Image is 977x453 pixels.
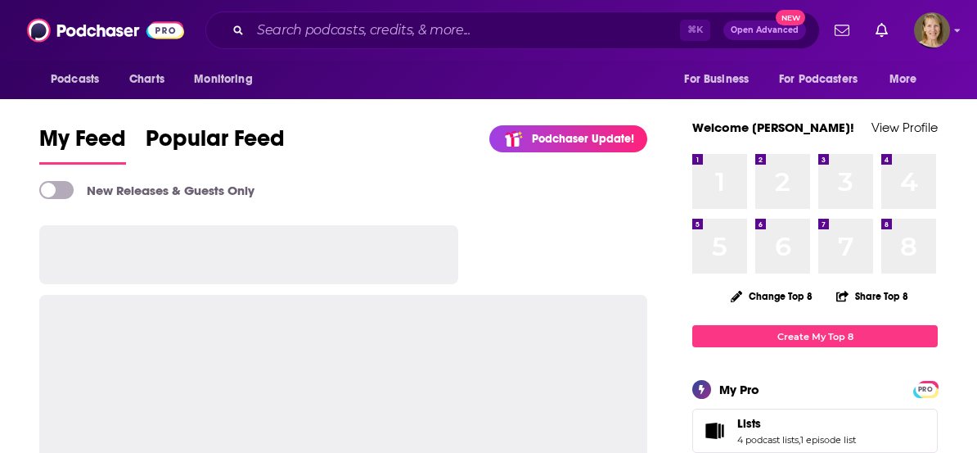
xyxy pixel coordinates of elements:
[800,434,856,446] a: 1 episode list
[698,419,731,442] a: Lists
[119,64,174,95] a: Charts
[194,68,252,91] span: Monitoring
[27,15,184,46] img: Podchaser - Follow, Share and Rate Podcasts
[684,68,749,91] span: For Business
[692,325,938,347] a: Create My Top 8
[768,64,881,95] button: open menu
[39,125,126,162] span: My Feed
[721,286,822,306] button: Change Top 8
[737,416,761,431] span: Lists
[692,120,854,135] a: Welcome [PERSON_NAME]!
[914,12,950,48] span: Logged in as tvdockum
[146,125,285,162] span: Popular Feed
[828,16,856,44] a: Show notifications dropdown
[723,20,806,40] button: Open AdvancedNew
[39,125,126,165] a: My Feed
[799,434,800,446] span: ,
[737,434,799,446] a: 4 podcast lists
[878,64,938,95] button: open menu
[779,68,858,91] span: For Podcasters
[776,10,805,25] span: New
[914,12,950,48] button: Show profile menu
[250,17,680,43] input: Search podcasts, credits, & more...
[129,68,164,91] span: Charts
[869,16,894,44] a: Show notifications dropdown
[146,125,285,165] a: Popular Feed
[680,20,710,41] span: ⌘ K
[835,280,909,312] button: Share Top 8
[182,64,273,95] button: open menu
[914,12,950,48] img: User Profile
[51,68,99,91] span: Podcasts
[39,181,254,199] a: New Releases & Guests Only
[673,64,769,95] button: open menu
[889,68,917,91] span: More
[731,26,799,34] span: Open Advanced
[916,383,935,396] span: PRO
[39,64,120,95] button: open menu
[205,11,820,49] div: Search podcasts, credits, & more...
[719,382,759,397] div: My Pro
[871,120,938,135] a: View Profile
[737,416,856,431] a: Lists
[916,383,935,395] a: PRO
[532,132,634,146] p: Podchaser Update!
[692,409,938,453] span: Lists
